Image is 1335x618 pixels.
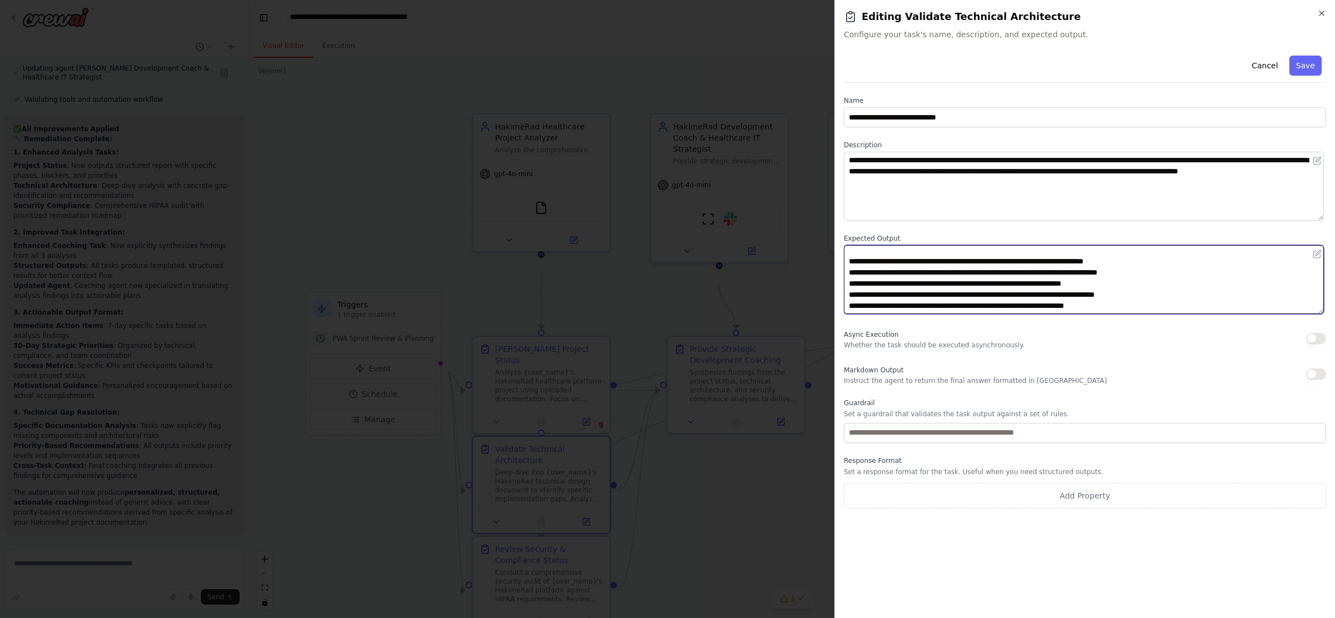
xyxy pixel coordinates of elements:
[844,483,1326,509] button: Add Property
[844,234,1326,243] label: Expected Output
[844,331,898,338] span: Async Execution
[844,96,1326,105] label: Name
[844,29,1326,40] span: Configure your task's name, description, and expected output.
[844,410,1326,418] p: Set a guardrail that validates the task output against a set of rules.
[844,376,1107,385] p: Instruct the agent to return the final answer formatted in [GEOGRAPHIC_DATA]
[1311,154,1324,167] button: Open in editor
[844,141,1326,149] label: Description
[1311,247,1324,261] button: Open in editor
[844,366,903,374] span: Markdown Output
[844,467,1326,476] p: Set a response format for the task. Useful when you need structured outputs.
[844,9,1326,24] h2: Editing Validate Technical Architecture
[844,456,1326,465] label: Response Format
[1245,56,1284,76] button: Cancel
[1289,56,1322,76] button: Save
[844,398,1326,407] label: Guardrail
[844,341,1025,350] p: Whether the task should be executed asynchronously.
